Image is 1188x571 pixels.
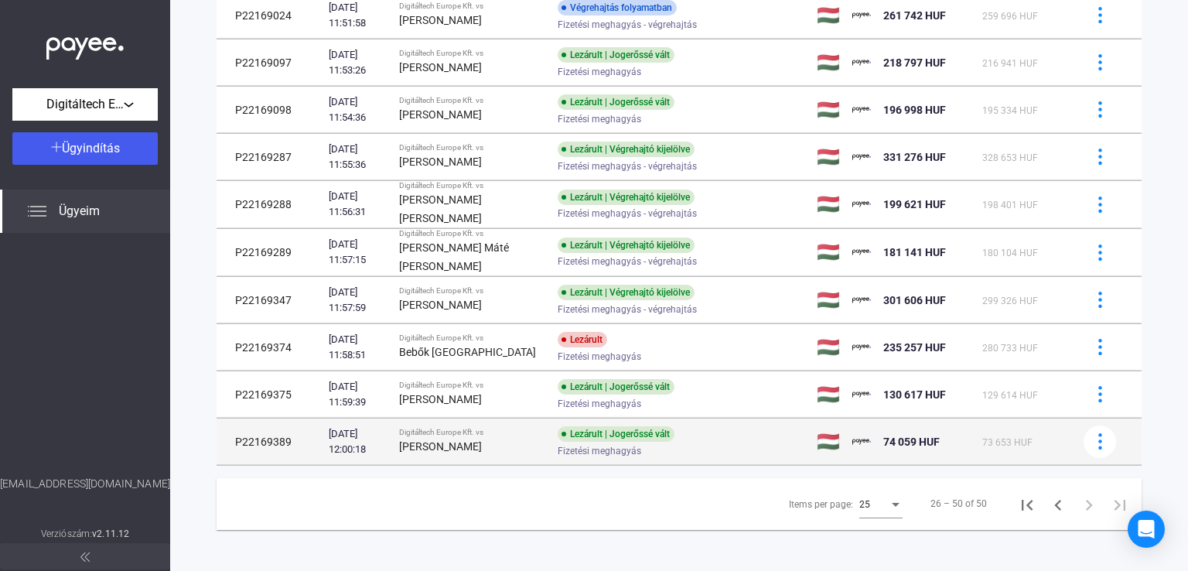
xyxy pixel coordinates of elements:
[12,132,158,165] button: Ügyindítás
[399,2,545,11] div: Digitáltech Europe Kft. vs
[859,494,903,513] mat-select: Items per page:
[1092,7,1108,23] img: more-blue
[1084,236,1116,268] button: more-blue
[399,156,482,168] strong: [PERSON_NAME]
[558,15,697,34] span: Fizetési meghagyás - végrehajtás
[852,195,871,214] img: payee-logo
[558,379,674,395] div: Lezárult | Jogerőssé vált
[558,157,697,176] span: Fizetési meghagyás - végrehajtás
[883,246,946,258] span: 181 141 HUF
[789,495,853,514] div: Items per page:
[12,88,158,121] button: Digitáltech Europe Kft.
[883,294,946,306] span: 301 606 HUF
[930,494,987,513] div: 26 – 50 of 50
[217,134,323,180] td: P22169287
[1084,378,1116,411] button: more-blue
[982,200,1038,210] span: 198 401 HUF
[852,53,871,72] img: payee-logo
[1092,54,1108,70] img: more-blue
[558,442,641,460] span: Fizetési meghagyás
[811,419,846,465] td: 🇭🇺
[1043,488,1074,519] button: Previous page
[28,202,46,221] img: list.svg
[852,338,871,357] img: payee-logo
[852,148,871,166] img: payee-logo
[329,94,387,125] div: [DATE] 11:54:36
[329,379,387,410] div: [DATE] 11:59:39
[329,47,387,78] div: [DATE] 11:53:26
[329,237,387,268] div: [DATE] 11:57:15
[1092,292,1108,308] img: more-blue
[399,286,545,296] div: Digitáltech Europe Kft. vs
[883,388,946,401] span: 130 617 HUF
[399,143,545,152] div: Digitáltech Europe Kft. vs
[1092,197,1108,213] img: more-blue
[1084,94,1116,126] button: more-blue
[852,243,871,262] img: payee-logo
[852,385,871,404] img: payee-logo
[399,61,482,74] strong: [PERSON_NAME]
[883,151,946,163] span: 331 276 HUF
[558,347,641,366] span: Fizetési meghagyás
[558,332,607,347] div: Lezárult
[399,299,482,311] strong: [PERSON_NAME]
[852,433,871,451] img: payee-logo
[399,381,545,390] div: Digitáltech Europe Kft. vs
[46,95,124,114] span: Digitáltech Europe Kft.
[1084,284,1116,316] button: more-blue
[982,437,1033,448] span: 73 653 HUF
[1074,488,1104,519] button: Next page
[811,39,846,86] td: 🇭🇺
[852,101,871,119] img: payee-logo
[1084,188,1116,221] button: more-blue
[558,238,695,253] div: Lezárult | Végrehajtó kijelölve
[883,436,940,448] span: 74 059 HUF
[1092,244,1108,261] img: more-blue
[982,11,1038,22] span: 259 696 HUF
[217,39,323,86] td: P22169097
[883,9,946,22] span: 261 742 HUF
[811,134,846,180] td: 🇭🇺
[811,277,846,323] td: 🇭🇺
[399,108,482,121] strong: [PERSON_NAME]
[399,229,545,238] div: Digitáltech Europe Kft. vs
[558,47,674,63] div: Lezárult | Jogerőssé vált
[558,285,695,300] div: Lezárult | Végrehajtó kijelölve
[399,193,482,224] strong: [PERSON_NAME] [PERSON_NAME]
[1092,149,1108,165] img: more-blue
[399,181,545,190] div: Digitáltech Europe Kft. vs
[1084,46,1116,79] button: more-blue
[558,426,674,442] div: Lezárult | Jogerőssé vált
[80,552,90,562] img: arrow-double-left-grey.svg
[1104,488,1135,519] button: Last page
[883,341,946,354] span: 235 257 HUF
[558,204,697,223] span: Fizetési meghagyás - végrehajtás
[399,428,545,437] div: Digitáltech Europe Kft. vs
[399,440,482,453] strong: [PERSON_NAME]
[217,181,323,228] td: P22169288
[982,105,1038,116] span: 195 334 HUF
[558,94,674,110] div: Lezárult | Jogerőssé vált
[1128,511,1165,548] div: Open Intercom Messenger
[811,324,846,371] td: 🇭🇺
[558,110,641,128] span: Fizetési meghagyás
[217,371,323,418] td: P22169375
[811,87,846,133] td: 🇭🇺
[1092,386,1108,402] img: more-blue
[883,198,946,210] span: 199 621 HUF
[329,189,387,220] div: [DATE] 11:56:31
[217,324,323,371] td: P22169374
[982,58,1038,69] span: 216 941 HUF
[217,229,323,276] td: P22169289
[883,56,946,69] span: 218 797 HUF
[217,277,323,323] td: P22169347
[329,142,387,173] div: [DATE] 11:55:36
[217,419,323,465] td: P22169389
[982,152,1038,163] span: 328 653 HUF
[329,332,387,363] div: [DATE] 11:58:51
[852,291,871,309] img: payee-logo
[1092,339,1108,355] img: more-blue
[217,87,323,133] td: P22169098
[1092,433,1108,450] img: more-blue
[859,499,870,510] span: 25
